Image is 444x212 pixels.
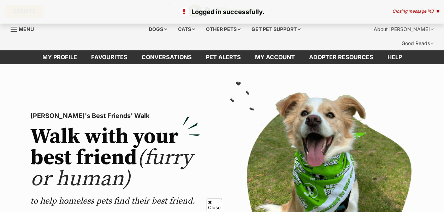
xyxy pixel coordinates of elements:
div: Cats [173,22,200,36]
div: Dogs [144,22,172,36]
div: Get pet support [247,22,306,36]
a: Help [380,50,409,64]
a: Menu [11,22,39,35]
p: to help homeless pets find their best friend. [30,195,200,207]
a: My account [248,50,302,64]
h2: Walk with your best friend [30,126,200,190]
a: Adopter resources [302,50,380,64]
div: About [PERSON_NAME] [369,22,439,36]
a: Pet alerts [199,50,248,64]
div: Good Reads [397,36,439,50]
span: Close [207,199,222,211]
div: Other pets [201,22,245,36]
a: conversations [135,50,199,64]
span: (furry or human) [30,145,193,192]
a: My profile [35,50,84,64]
span: Menu [19,26,34,32]
p: [PERSON_NAME]'s Best Friends' Walk [30,111,200,121]
a: Favourites [84,50,135,64]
